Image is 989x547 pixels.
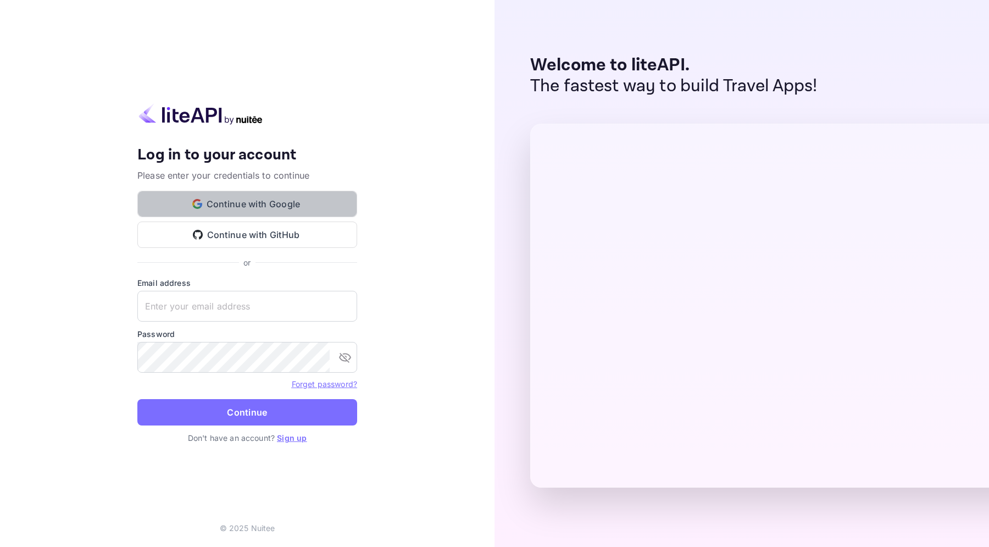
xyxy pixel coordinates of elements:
p: The fastest way to build Travel Apps! [530,76,818,97]
label: Password [137,328,357,340]
button: Continue with GitHub [137,222,357,248]
img: liteapi [137,103,264,125]
a: Sign up [277,433,307,443]
p: Please enter your credentials to continue [137,169,357,182]
h4: Log in to your account [137,146,357,165]
button: Continue with Google [137,191,357,217]
button: toggle password visibility [334,346,356,368]
p: Don't have an account? [137,432,357,444]
label: Email address [137,277,357,289]
a: Forget password? [292,378,357,389]
p: Welcome to liteAPI. [530,55,818,76]
input: Enter your email address [137,291,357,322]
p: © 2025 Nuitee [220,522,275,534]
p: or [243,257,251,268]
button: Continue [137,399,357,426]
a: Forget password? [292,379,357,389]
